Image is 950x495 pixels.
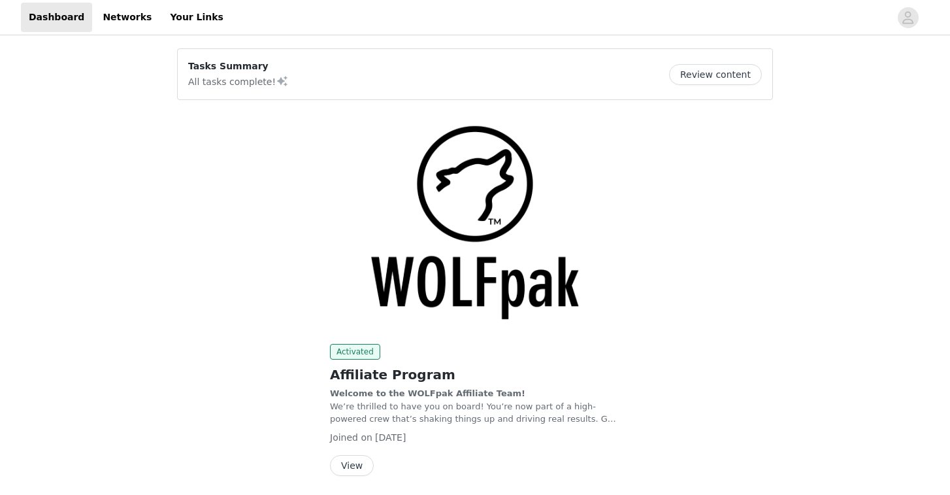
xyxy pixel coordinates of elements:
span: Activated [330,344,380,360]
strong: Welcome to the WOLFpak Affiliate Team! [330,388,525,398]
div: avatar [902,7,914,28]
span: [DATE] [375,432,406,443]
h2: Affiliate Program [330,365,620,384]
p: All tasks complete! [188,73,289,89]
button: View [330,455,374,476]
p: We’re thrilled to have you on board! You’re now part of a high-powered crew that’s shaking things... [330,387,620,426]
a: View [330,461,374,471]
button: Review content [669,64,762,85]
img: WOLFpak [330,116,620,333]
a: Dashboard [21,3,92,32]
a: Networks [95,3,159,32]
span: Joined on [330,432,372,443]
p: Tasks Summary [188,60,289,73]
a: Your Links [162,3,231,32]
